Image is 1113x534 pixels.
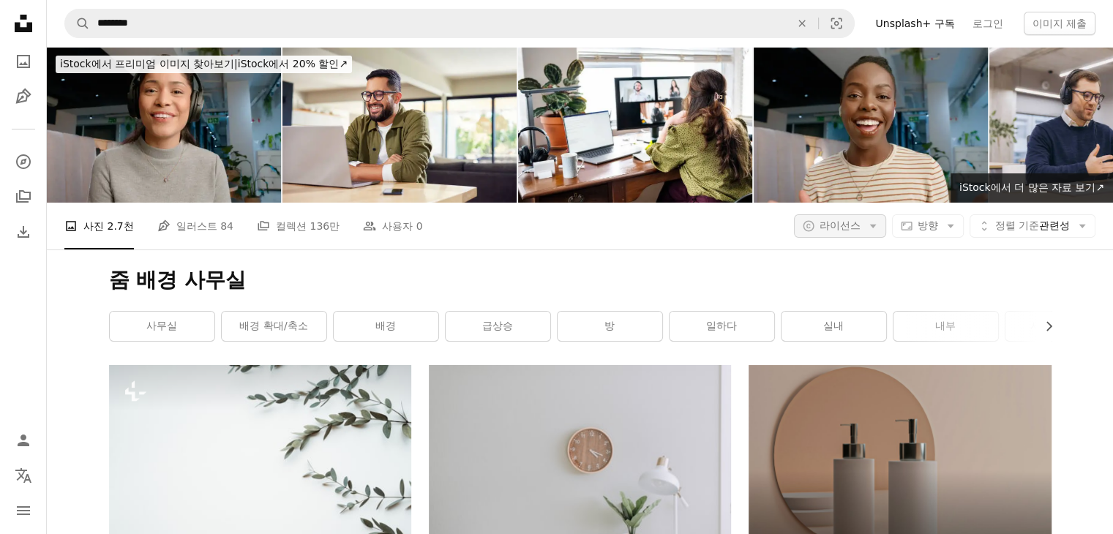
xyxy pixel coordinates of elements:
img: 재택 근무하는 여성이 비즈니스 팀과 영상 통화를 하고 있습니다. [518,47,752,203]
span: iStock에서 더 많은 자료 보기 ↗ [959,181,1104,193]
a: 녹색 식물 옆에 흰색 책상 램프 [429,459,731,473]
a: Unsplash+ 구독 [866,12,963,35]
a: 녹색 잎이 잔뜩 있는 흰색 배경 [109,472,411,485]
button: 방향 [892,214,964,238]
a: 일러스트 [9,82,38,111]
a: 일러스트 84 [157,203,233,249]
button: 시각적 검색 [819,10,854,37]
span: 136만 [310,218,340,234]
span: 라이선스 [820,219,861,231]
a: 다운로드 내역 [9,217,38,247]
button: 메뉴 [9,496,38,525]
a: 컬렉션 [9,182,38,211]
img: 집에서 노트북으로 작업하는 행복한 히스패닉 남자 [282,47,517,203]
h1: 줌 배경 사무실 [109,267,1052,293]
a: 탐색 [9,147,38,176]
a: 일하다 [670,312,774,341]
a: 로그인 [964,12,1012,35]
a: 사용자 0 [363,203,422,249]
a: 급상승 [446,312,550,341]
a: iStock에서 프리미엄 이미지 찾아보기|iStock에서 20% 할인↗ [47,47,361,82]
button: 삭제 [786,10,818,37]
button: 언어 [9,461,38,490]
button: 라이선스 [794,214,886,238]
a: 내부 [893,312,998,341]
a: iStock에서 더 많은 자료 보기↗ [951,173,1113,203]
img: 사무실에서 가상 세미나 또는 온라인 회의를 위한 네트워킹을 통해 화상 통화를 하는 비즈니스, 여성 또는 인물 사진. 커뮤니케이션, 흑인 직원 또는 웨비나, 디지털 채팅 또는 ... [754,47,988,203]
button: 이미지 제출 [1024,12,1095,35]
button: 정렬 기준관련성 [970,214,1095,238]
a: 사진 [9,47,38,76]
a: 컬렉션 136만 [257,203,340,249]
button: Unsplash 검색 [65,10,90,37]
a: 배경 확대/축소 [222,312,326,341]
a: 실내 [782,312,886,341]
span: 관련성 [995,219,1070,233]
a: 로그인 / 가입 [9,426,38,455]
span: iStock에서 20% 할인 ↗ [60,58,348,69]
span: 0 [416,218,423,234]
span: 정렬 기준 [995,219,1039,231]
span: 방향 [918,219,938,231]
a: 배경 [334,312,438,341]
span: iStock에서 프리미엄 이미지 찾아보기 | [60,58,238,69]
a: 홈 — Unsplash [9,9,38,41]
a: 사무실 배경 [1005,312,1110,341]
a: 방 [558,312,662,341]
img: 비즈니스, 여성 및 초상화 화상 회의와 가상 세미나 또는 사무실에서 온라인 전화를 위한 커뮤니케이션. 네트워킹, 직원 및 웹 세미나, 디지털 채팅 및 회의를 위한 헤드폰을 통... [47,47,281,203]
button: 목록을 오른쪽으로 스크롤 [1035,312,1052,341]
span: 84 [220,218,233,234]
a: 사무실 [110,312,214,341]
form: 사이트 전체에서 이미지 찾기 [64,9,855,38]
